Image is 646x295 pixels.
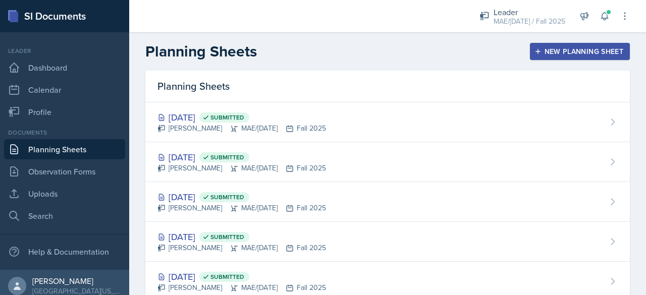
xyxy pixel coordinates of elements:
div: [PERSON_NAME] MAE/[DATE] Fall 2025 [157,163,326,173]
a: Observation Forms [4,161,125,182]
div: Leader [494,6,565,18]
a: Search [4,206,125,226]
div: [DATE] [157,230,326,244]
div: [DATE] [157,110,326,124]
div: Planning Sheets [145,71,630,102]
span: Submitted [210,233,244,241]
a: Dashboard [4,57,125,78]
div: [PERSON_NAME] MAE/[DATE] Fall 2025 [157,203,326,213]
a: Calendar [4,80,125,100]
div: [PERSON_NAME] [32,276,121,286]
span: Submitted [210,273,244,281]
div: Leader [4,46,125,55]
div: [DATE] [157,270,326,283]
span: Submitted [210,153,244,161]
div: MAE/[DATE] / Fall 2025 [494,16,565,27]
div: New Planning Sheet [536,47,623,55]
div: Help & Documentation [4,242,125,262]
div: [PERSON_NAME] MAE/[DATE] Fall 2025 [157,282,326,293]
a: Profile [4,102,125,122]
a: [DATE] Submitted [PERSON_NAME]MAE/[DATE]Fall 2025 [145,102,630,142]
div: [DATE] [157,190,326,204]
h2: Planning Sheets [145,42,257,61]
div: [PERSON_NAME] MAE/[DATE] Fall 2025 [157,243,326,253]
a: Uploads [4,184,125,204]
a: Planning Sheets [4,139,125,159]
div: [PERSON_NAME] MAE/[DATE] Fall 2025 [157,123,326,134]
span: Submitted [210,193,244,201]
div: [DATE] [157,150,326,164]
span: Submitted [210,113,244,122]
button: New Planning Sheet [530,43,630,60]
a: [DATE] Submitted [PERSON_NAME]MAE/[DATE]Fall 2025 [145,222,630,262]
a: [DATE] Submitted [PERSON_NAME]MAE/[DATE]Fall 2025 [145,182,630,222]
div: Documents [4,128,125,137]
a: [DATE] Submitted [PERSON_NAME]MAE/[DATE]Fall 2025 [145,142,630,182]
